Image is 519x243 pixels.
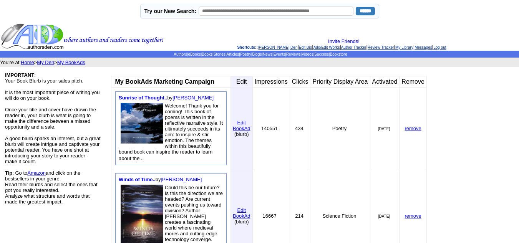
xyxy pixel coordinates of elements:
a: Authors [174,52,187,56]
a: Winds of Time.. [119,177,156,182]
a: EditBookAd [233,119,250,131]
b: Tip [5,170,12,176]
a: remove [405,126,421,131]
a: My BookAds [57,60,85,65]
a: News [263,52,272,56]
span: Shortcuts: [237,45,256,50]
font: Edit BookAd [233,207,250,219]
a: eBooks [188,52,201,56]
a: Reviews [286,52,301,56]
a: EditBookAd [233,207,250,219]
font: Poetry [332,126,347,131]
a: [PERSON_NAME] [172,95,214,101]
font: Activated [372,78,398,85]
font: [DATE] [378,214,390,218]
a: [PERSON_NAME] [161,177,202,182]
a: Author Tracker [341,45,366,50]
font: (blurb) [234,219,249,225]
a: My Den [37,60,54,65]
a: My Library [395,45,413,50]
img: header_logo2.gif [1,23,164,50]
a: Add/Edit Works [313,45,340,50]
font: Edit [236,78,247,85]
img: 80250.jpg [121,103,163,144]
font: Welcome! Thank you for coming! This book of poems is written in the reflective narrative style. I... [119,103,223,161]
a: Messages [415,45,432,50]
a: Home [21,60,34,65]
label: Try our New Search: [144,8,196,14]
font: 16667 [263,213,277,219]
font: [DATE] [378,127,390,131]
font: : Your Book Blurb is your sales pitch. It is the most important piece of writing you will do on y... [5,72,101,205]
a: Bookstore [330,52,347,56]
div: : | | | | | | | [165,38,518,50]
a: [PERSON_NAME] Den [258,45,297,50]
a: Books [202,52,212,56]
a: Edit Bio [299,45,312,50]
font: (blurb) [234,131,249,137]
font: 214 [295,213,303,219]
font: by [119,177,202,182]
font: 434 [295,126,303,131]
a: Amazon [27,170,46,176]
a: Poetry [240,52,251,56]
font: 140551 [261,126,278,131]
font: Edit BookAd [233,120,250,131]
font: Science Fiction [322,213,356,219]
font: by [119,95,214,101]
a: Videos [302,52,313,56]
a: Stories [214,52,226,56]
a: Sunrise of Thought.. [119,95,167,101]
a: Invite Friends! [328,38,360,44]
font: Remove [401,78,424,85]
a: Events [274,52,285,56]
font: Priority Display Area [312,78,368,85]
a: Blogs [252,52,262,56]
a: Success [314,52,329,56]
a: Articles [226,52,239,56]
font: Clicks [292,78,308,85]
b: IMPORTANT [5,72,34,78]
a: Log out [433,45,446,50]
a: remove [405,213,421,219]
b: My BookAds Marketing Campaign [115,78,214,85]
font: Impressions [255,78,288,85]
a: Review Tracker [368,45,394,50]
